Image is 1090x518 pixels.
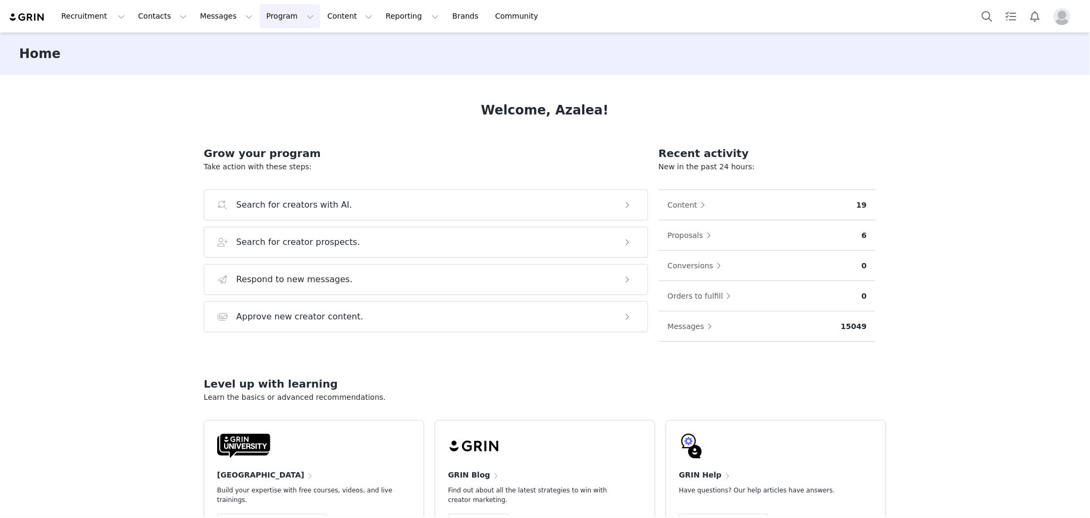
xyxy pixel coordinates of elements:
[204,376,886,392] h2: Level up with learning
[667,287,737,305] button: Orders to fulfill
[132,4,193,28] button: Contacts
[679,470,722,481] h4: GRIN Help
[862,291,867,302] p: 0
[260,4,320,28] button: Program
[679,486,856,495] p: Have questions? Our help articles have answers.
[446,4,488,28] a: Brands
[204,161,648,172] p: Take action with these steps:
[19,44,61,63] h3: Home
[204,301,648,332] button: Approve new creator content.
[841,321,867,332] p: 15049
[55,4,131,28] button: Recruitment
[862,230,867,241] p: 6
[659,161,876,172] p: New in the past 24 hours:
[217,470,304,481] h4: [GEOGRAPHIC_DATA]
[9,12,46,22] img: grin logo
[1054,8,1071,25] img: placeholder-profile.jpg
[679,433,705,459] img: GRIN-help-icon.svg
[1047,8,1081,25] button: Profile
[976,4,999,28] button: Search
[659,145,876,161] h2: Recent activity
[448,470,490,481] h4: GRIN Blog
[217,433,270,459] img: GRIN-University-Logo-Black.svg
[1023,4,1047,28] button: Notifications
[204,227,648,258] button: Search for creator prospects.
[448,433,501,459] img: grin-logo-black.svg
[667,227,717,244] button: Proposals
[1000,4,1023,28] a: Tasks
[667,257,727,274] button: Conversions
[667,196,711,213] button: Content
[448,486,625,505] p: Find out about all the latest strategies to win with creator marketing.
[236,310,364,323] h3: Approve new creator content.
[204,264,648,295] button: Respond to new messages.
[857,200,867,211] p: 19
[204,392,886,403] p: Learn the basics or advanced recommendations.
[194,4,259,28] button: Messages
[236,273,353,286] h3: Respond to new messages.
[667,318,718,335] button: Messages
[489,4,550,28] a: Community
[321,4,379,28] button: Content
[236,199,352,211] h3: Search for creators with AI.
[481,101,609,120] h1: Welcome, Azalea!
[862,260,867,272] p: 0
[379,4,445,28] button: Reporting
[204,190,648,220] button: Search for creators with AI.
[236,236,360,249] h3: Search for creator prospects.
[217,486,394,505] p: Build your expertise with free courses, videos, and live trainings.
[204,145,648,161] h2: Grow your program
